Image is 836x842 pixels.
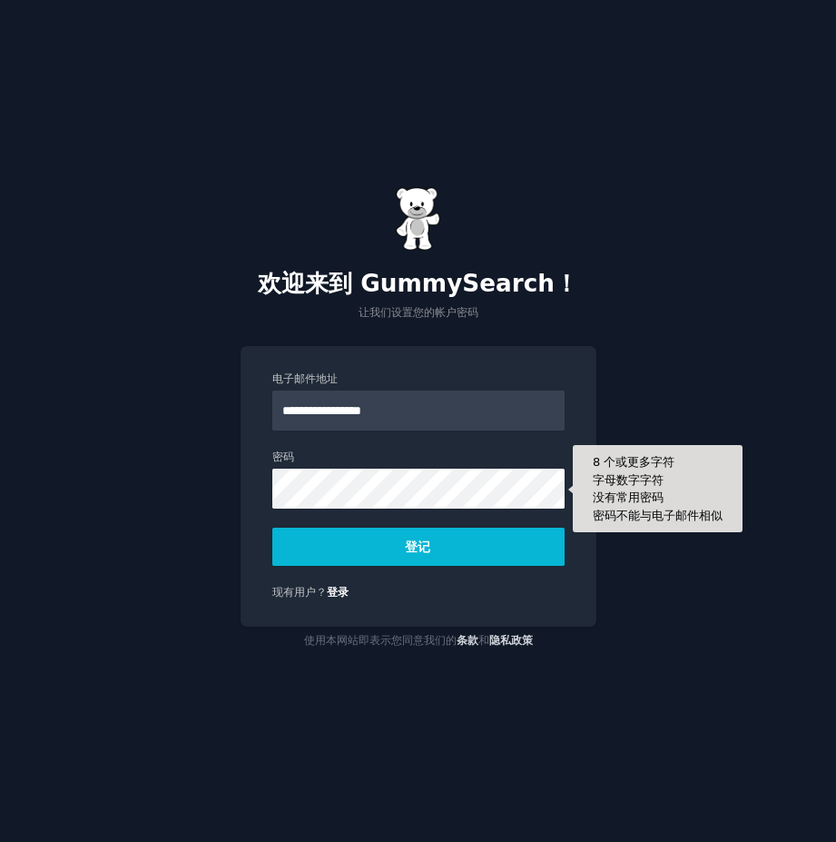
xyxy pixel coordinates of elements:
span: 现有用户？ [272,586,327,599]
a: 登录 [327,586,349,599]
p: 让我们设置您的帐户密码 [241,305,596,322]
img: 小熊软糖 [396,187,441,251]
div: 使用本网站即表示您同意我们的 和 [241,627,596,656]
label: 密码 [272,450,565,466]
h2: 欢迎来到 GummySearch！ [241,270,596,299]
label: 电子邮件地址 [272,371,565,388]
a: 隐私政策 [489,634,533,647]
button: 登记 [272,528,565,566]
a: 条款 [457,634,478,647]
